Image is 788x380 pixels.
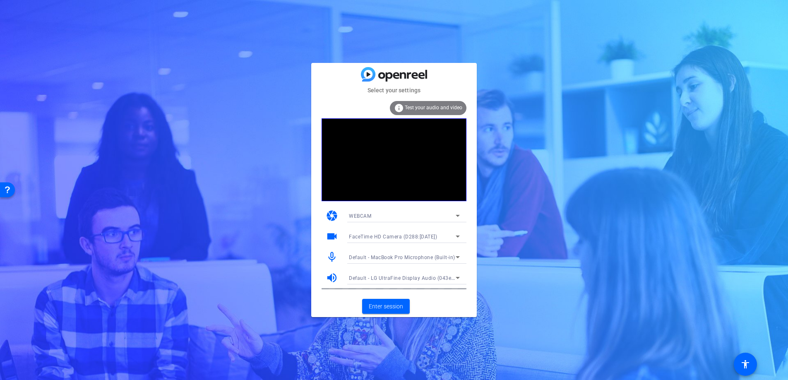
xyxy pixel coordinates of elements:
[349,213,371,219] span: WEBCAM
[362,299,410,314] button: Enter session
[349,255,455,260] span: Default - MacBook Pro Microphone (Built-in)
[740,359,750,369] mat-icon: accessibility
[326,230,338,243] mat-icon: videocam
[311,86,477,95] mat-card-subtitle: Select your settings
[326,272,338,284] mat-icon: volume_up
[349,274,467,281] span: Default - LG UltraFine Display Audio (043e:9a66)
[405,105,462,111] span: Test your audio and video
[361,67,427,82] img: blue-gradient.svg
[394,103,404,113] mat-icon: info
[349,234,437,240] span: FaceTime HD Camera (D288:[DATE])
[369,302,403,311] span: Enter session
[326,251,338,263] mat-icon: mic_none
[326,209,338,222] mat-icon: camera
